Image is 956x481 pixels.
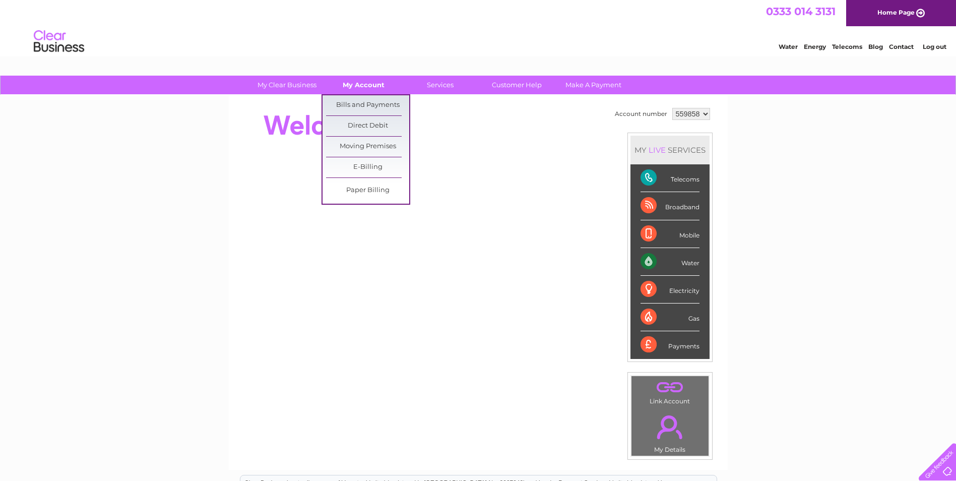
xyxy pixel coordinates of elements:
[630,136,710,164] div: MY SERVICES
[923,43,946,50] a: Log out
[641,331,699,358] div: Payments
[475,76,558,94] a: Customer Help
[326,95,409,115] a: Bills and Payments
[804,43,826,50] a: Energy
[552,76,635,94] a: Make A Payment
[641,304,699,331] div: Gas
[326,181,409,201] a: Paper Billing
[766,5,836,18] a: 0333 014 3131
[326,137,409,157] a: Moving Premises
[612,105,670,123] td: Account number
[399,76,482,94] a: Services
[641,248,699,276] div: Water
[631,407,709,456] td: My Details
[634,409,706,445] a: .
[641,276,699,304] div: Electricity
[631,376,709,407] td: Link Account
[868,43,883,50] a: Blog
[240,6,717,49] div: Clear Business is a trading name of Verastar Limited (registered in [GEOGRAPHIC_DATA] No. 3667643...
[33,26,85,57] img: logo.png
[326,116,409,136] a: Direct Debit
[641,220,699,248] div: Mobile
[245,76,329,94] a: My Clear Business
[634,379,706,396] a: .
[326,157,409,177] a: E-Billing
[889,43,914,50] a: Contact
[322,76,405,94] a: My Account
[641,192,699,220] div: Broadband
[779,43,798,50] a: Water
[647,145,668,155] div: LIVE
[832,43,862,50] a: Telecoms
[641,164,699,192] div: Telecoms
